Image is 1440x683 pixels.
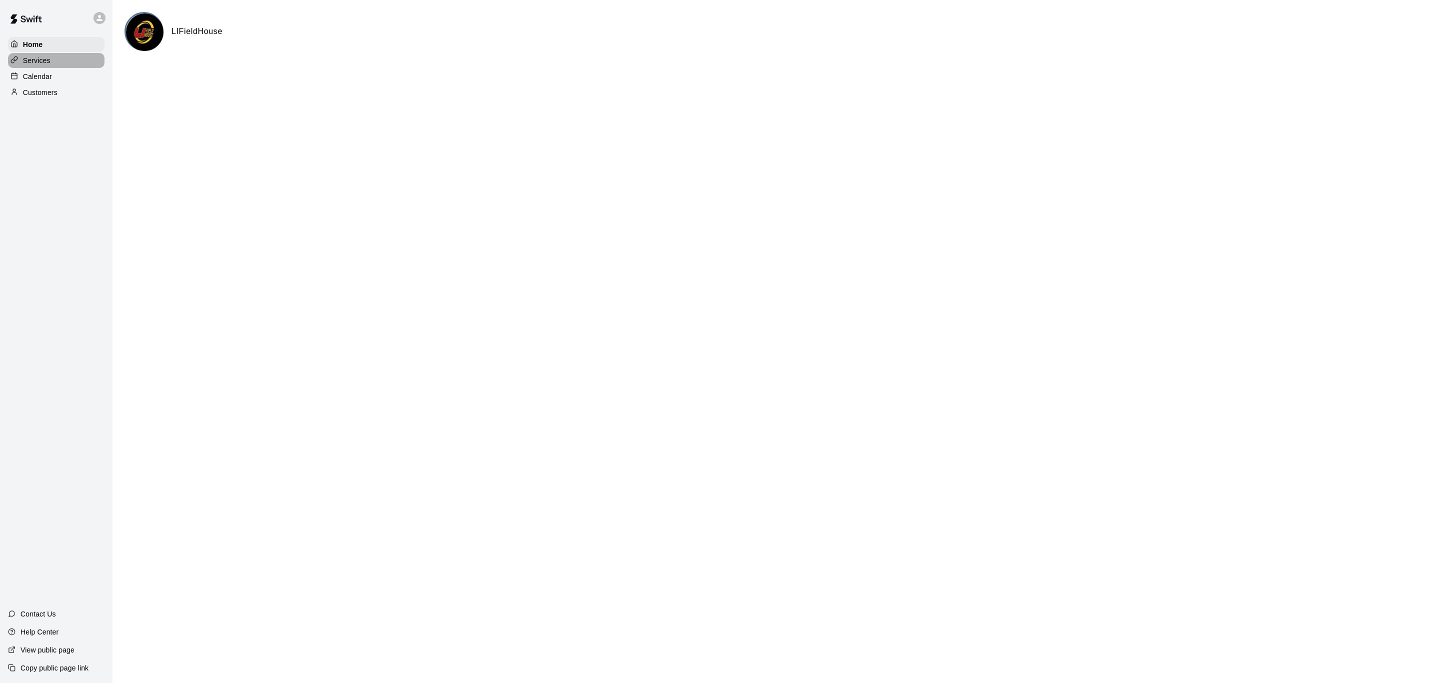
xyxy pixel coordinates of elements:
[23,71,52,81] p: Calendar
[23,55,50,65] p: Services
[8,37,104,52] a: Home
[20,627,58,637] p: Help Center
[20,609,56,619] p: Contact Us
[23,39,43,49] p: Home
[20,663,88,673] p: Copy public page link
[8,53,104,68] a: Services
[171,25,222,38] h6: LIFieldHouse
[8,69,104,84] a: Calendar
[126,13,163,51] img: LIFieldHouse logo
[23,87,57,97] p: Customers
[20,645,74,655] p: View public page
[8,85,104,100] a: Customers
